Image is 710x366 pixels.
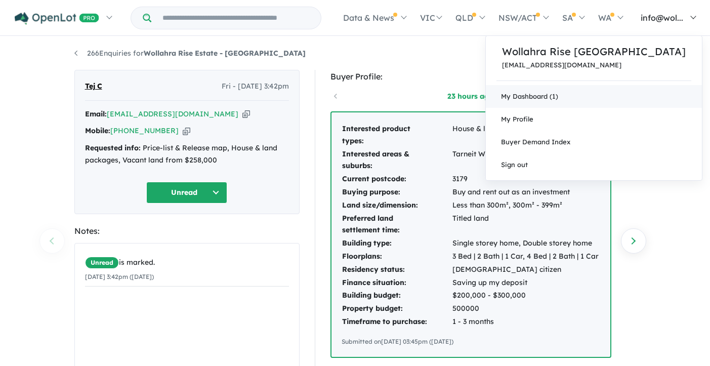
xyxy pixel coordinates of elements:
td: Tarneit Wyndham [452,148,599,173]
a: [EMAIL_ADDRESS][DOMAIN_NAME] [502,61,686,69]
div: Submitted on [DATE] 03:45pm ([DATE]) [342,337,600,347]
strong: Requested info: [85,143,141,152]
strong: Mobile: [85,126,110,135]
td: Buy and rent out as an investment [452,186,599,199]
button: Copy [242,109,250,119]
td: Residency status: [342,263,452,276]
button: Unread [146,182,227,204]
td: Building type: [342,237,452,250]
td: Building budget: [342,289,452,302]
input: Try estate name, suburb, builder or developer [153,7,319,29]
a: 23 hours ago [428,91,514,101]
a: Buyer Demand Index [486,131,702,153]
td: Interested product types: [342,123,452,148]
td: Property budget: [342,302,452,315]
span: My Profile [501,115,533,123]
div: Price-list & Release map, House & land packages, Vacant land from $258,000 [85,142,289,167]
strong: Wollahra Rise Estate - [GEOGRAPHIC_DATA] [144,49,306,58]
td: Land size/dimension: [342,199,452,212]
a: 266Enquiries forWollahra Rise Estate - [GEOGRAPHIC_DATA] [74,49,306,58]
td: Titled land [452,212,599,237]
td: House & land packages, Vacant land [452,123,599,148]
button: Copy [183,126,190,136]
div: is marked. [85,257,289,269]
td: Current postcode: [342,173,452,186]
span: Tej C [85,80,102,93]
td: Finance situation: [342,276,452,290]
td: 3179 [452,173,599,186]
div: Buyer Profile: [330,70,611,84]
td: Less than 300m², 300m² - 399m² [452,199,599,212]
td: Preferred land settlement time: [342,212,452,237]
a: [PHONE_NUMBER] [110,126,179,135]
a: My Dashboard (1) [486,85,702,108]
td: Timeframe to purchase: [342,315,452,329]
td: Interested areas & suburbs: [342,148,452,173]
td: 1 - 3 months [452,315,599,329]
a: My Profile [486,108,702,131]
a: Sign out [486,153,702,176]
strong: Email: [85,109,107,118]
span: info@wol... [641,13,683,23]
img: Openlot PRO Logo White [15,12,99,25]
td: $200,000 - $300,000 [452,289,599,302]
td: Single storey home, Double storey home [452,237,599,250]
td: 3 Bed | 2 Bath | 1 Car, 4 Bed | 2 Bath | 1 Car [452,250,599,263]
div: Notes: [74,224,300,238]
nav: breadcrumb [74,48,636,60]
span: Unread [85,257,119,269]
span: Fri - [DATE] 3:42pm [222,80,289,93]
td: 500000 [452,302,599,315]
td: Saving up my deposit [452,276,599,290]
td: Floorplans: [342,250,452,263]
a: Wollahra Rise [GEOGRAPHIC_DATA] [502,44,686,59]
td: Buying purpose: [342,186,452,199]
small: [DATE] 3:42pm ([DATE]) [85,273,154,280]
td: [DEMOGRAPHIC_DATA] citizen [452,263,599,276]
a: [EMAIL_ADDRESS][DOMAIN_NAME] [107,109,238,118]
